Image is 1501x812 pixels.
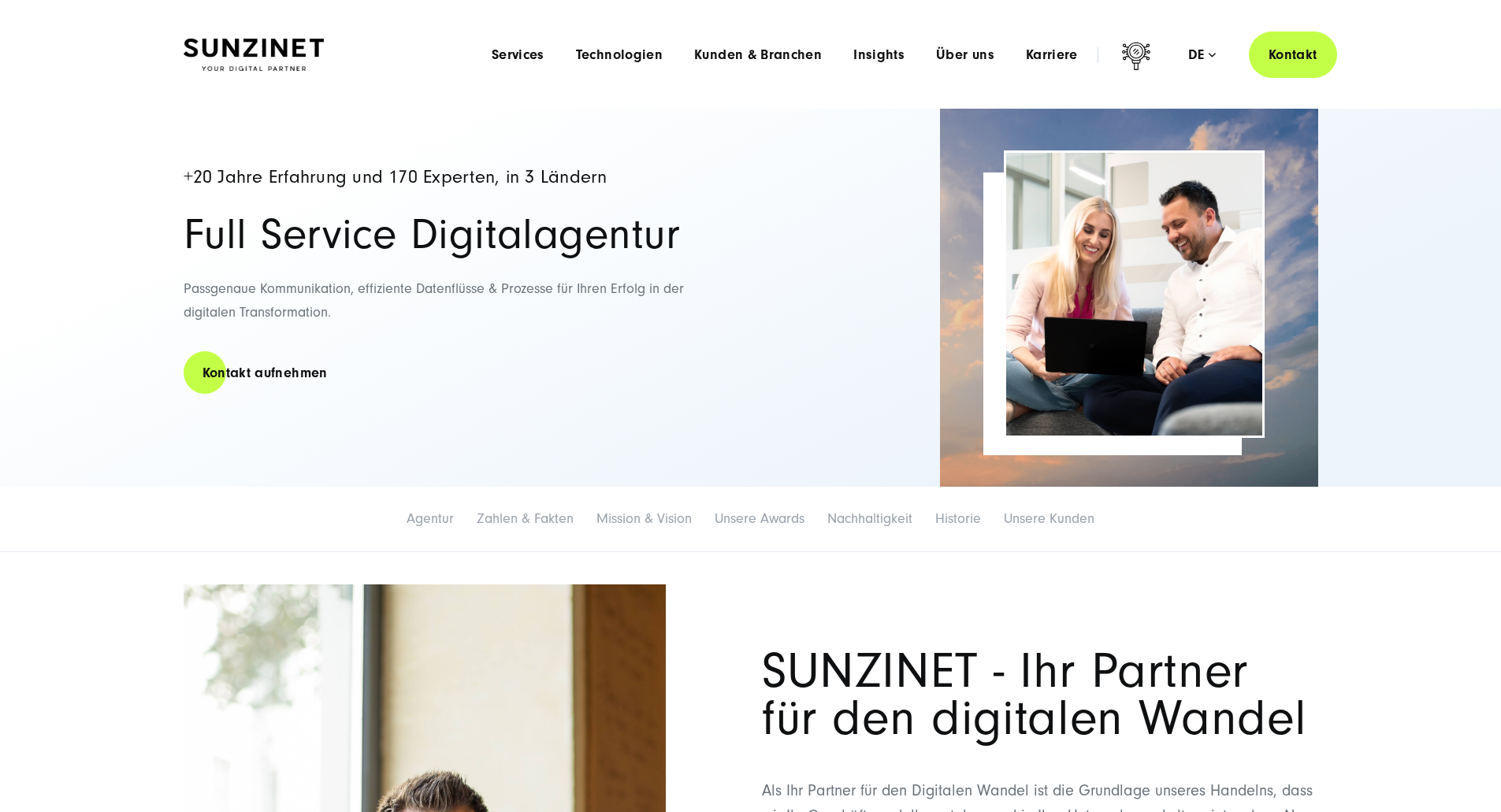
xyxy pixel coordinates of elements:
[184,168,735,187] h4: +20 Jahre Erfahrung und 170 Experten, in 3 Ländern
[184,213,735,257] h2: Full Service Digitalagentur
[762,647,1318,743] h1: SUNZINET - Ihr Partner für den digitalen Wandel
[184,280,684,321] span: Passgenaue Kommunikation, effiziente Datenflüsse & Prozesse für Ihren Erfolg in der digitalen Tra...
[1004,510,1094,527] a: Unsere Kunden
[715,510,804,527] a: Unsere Awards
[936,47,994,63] a: Über uns
[1249,32,1337,78] a: Kontakt
[1006,153,1262,436] img: Service_Images_2025_39
[1188,47,1216,63] div: de
[184,39,324,72] img: SUNZINET Full Service Digital Agentur
[184,350,347,395] a: Kontakt aufnehmen
[853,47,905,63] a: Insights
[492,47,544,63] a: Services
[576,47,663,63] a: Technologien
[477,510,574,527] a: Zahlen & Fakten
[1026,47,1078,63] a: Karriere
[827,510,912,527] a: Nachhaltigkeit
[694,47,822,63] a: Kunden & Branchen
[935,510,981,527] a: Historie
[407,510,454,527] a: Agentur
[596,510,692,527] a: Mission & Vision
[940,109,1318,487] img: Full-Service Digitalagentur SUNZINET - Business Applications Web & Cloud_2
